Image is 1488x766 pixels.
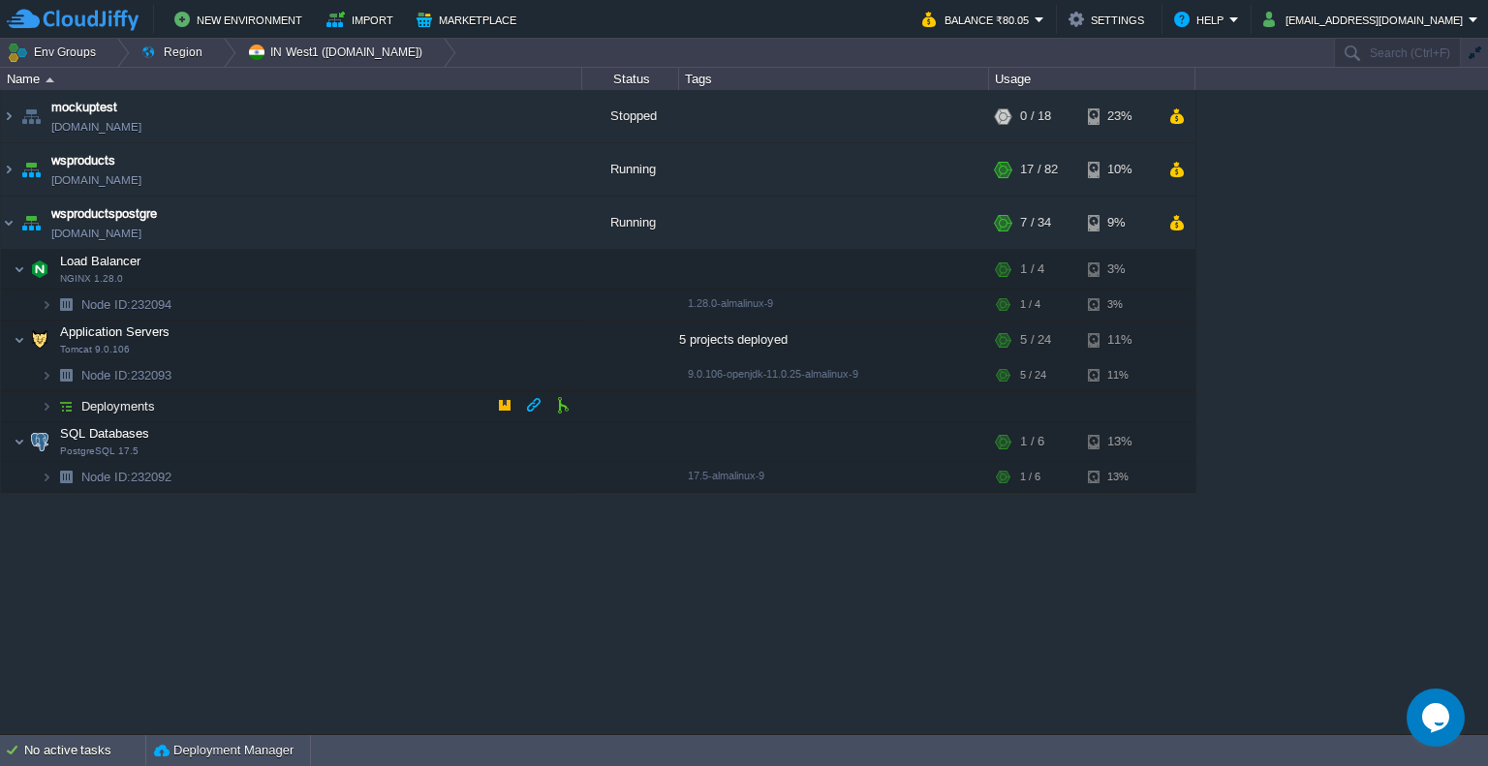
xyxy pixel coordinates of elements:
a: [DOMAIN_NAME] [51,224,141,243]
iframe: chat widget [1407,689,1469,747]
a: Node ID:232093 [79,367,174,383]
button: Settings [1069,8,1150,31]
span: Node ID: [81,470,131,484]
img: CloudJiffy [7,8,139,32]
img: AMDAwAAAACH5BAEAAAAALAAAAAABAAEAAAICRAEAOw== [52,290,79,320]
img: AMDAwAAAACH5BAEAAAAALAAAAAABAAEAAAICRAEAOw== [17,197,45,249]
div: 1 / 4 [1020,290,1040,320]
img: AMDAwAAAACH5BAEAAAAALAAAAAABAAEAAAICRAEAOw== [41,360,52,390]
img: AMDAwAAAACH5BAEAAAAALAAAAAABAAEAAAICRAEAOw== [17,90,45,142]
a: Node ID:232094 [79,296,174,313]
button: [EMAIL_ADDRESS][DOMAIN_NAME] [1263,8,1469,31]
span: Load Balancer [58,253,143,269]
img: AMDAwAAAACH5BAEAAAAALAAAAAABAAEAAAICRAEAOw== [17,143,45,196]
div: 3% [1088,290,1151,320]
div: 11% [1088,321,1151,359]
span: NGINX 1.28.0 [60,273,123,285]
span: PostgreSQL 17.5 [60,445,139,457]
div: 11% [1088,360,1151,390]
button: Env Groups [7,39,103,66]
button: Import [326,8,399,31]
div: 3% [1088,250,1151,289]
span: Node ID: [81,368,131,383]
span: 17.5-almalinux-9 [688,470,764,481]
img: AMDAwAAAACH5BAEAAAAALAAAAAABAAEAAAICRAEAOw== [46,77,54,82]
span: 232093 [79,367,174,383]
div: 1 / 6 [1020,462,1040,492]
a: wsproducts [51,151,115,170]
img: AMDAwAAAACH5BAEAAAAALAAAAAABAAEAAAICRAEAOw== [52,462,79,492]
div: 5 / 24 [1020,321,1051,359]
div: Tags [680,68,988,90]
div: 23% [1088,90,1151,142]
div: 13% [1088,422,1151,461]
a: [DOMAIN_NAME] [51,170,141,190]
a: [DOMAIN_NAME] [51,117,141,137]
button: Balance ₹80.05 [922,8,1035,31]
a: mockuptest [51,98,117,117]
img: AMDAwAAAACH5BAEAAAAALAAAAAABAAEAAAICRAEAOw== [14,250,25,289]
button: Marketplace [417,8,522,31]
span: 1.28.0-almalinux-9 [688,297,773,309]
img: AMDAwAAAACH5BAEAAAAALAAAAAABAAEAAAICRAEAOw== [1,90,16,142]
div: 9% [1088,197,1151,249]
div: Name [2,68,581,90]
div: No active tasks [24,735,145,766]
img: AMDAwAAAACH5BAEAAAAALAAAAAABAAEAAAICRAEAOw== [1,197,16,249]
div: 13% [1088,462,1151,492]
div: 5 / 24 [1020,360,1046,390]
img: AMDAwAAAACH5BAEAAAAALAAAAAABAAEAAAICRAEAOw== [52,391,79,421]
img: AMDAwAAAACH5BAEAAAAALAAAAAABAAEAAAICRAEAOw== [14,422,25,461]
a: SQL DatabasesPostgreSQL 17.5 [58,426,152,441]
img: AMDAwAAAACH5BAEAAAAALAAAAAABAAEAAAICRAEAOw== [1,143,16,196]
span: 9.0.106-openjdk-11.0.25-almalinux-9 [688,368,858,380]
img: AMDAwAAAACH5BAEAAAAALAAAAAABAAEAAAICRAEAOw== [41,462,52,492]
img: AMDAwAAAACH5BAEAAAAALAAAAAABAAEAAAICRAEAOw== [41,290,52,320]
a: Load BalancerNGINX 1.28.0 [58,254,143,268]
div: 1 / 6 [1020,422,1044,461]
div: Running [582,143,679,196]
div: 1 / 4 [1020,250,1044,289]
button: IN West1 ([DOMAIN_NAME]) [247,39,429,66]
div: Stopped [582,90,679,142]
div: Usage [990,68,1194,90]
div: Status [583,68,678,90]
a: Node ID:232092 [79,469,174,485]
img: AMDAwAAAACH5BAEAAAAALAAAAAABAAEAAAICRAEAOw== [52,360,79,390]
button: Deployment Manager [154,741,294,760]
a: Deployments [79,398,158,414]
div: 10% [1088,143,1151,196]
img: AMDAwAAAACH5BAEAAAAALAAAAAABAAEAAAICRAEAOw== [41,391,52,421]
img: AMDAwAAAACH5BAEAAAAALAAAAAABAAEAAAICRAEAOw== [26,250,53,289]
span: 232092 [79,469,174,485]
div: 5 projects deployed [679,321,989,359]
span: Node ID: [81,297,131,312]
img: AMDAwAAAACH5BAEAAAAALAAAAAABAAEAAAICRAEAOw== [26,321,53,359]
button: Region [140,39,209,66]
span: Application Servers [58,323,172,340]
img: AMDAwAAAACH5BAEAAAAALAAAAAABAAEAAAICRAEAOw== [14,321,25,359]
button: New Environment [174,8,308,31]
div: 7 / 34 [1020,197,1051,249]
div: 0 / 18 [1020,90,1051,142]
div: 17 / 82 [1020,143,1058,196]
img: AMDAwAAAACH5BAEAAAAALAAAAAABAAEAAAICRAEAOw== [26,422,53,461]
span: 232094 [79,296,174,313]
div: Running [582,197,679,249]
a: wsproductspostgre [51,204,157,224]
span: SQL Databases [58,425,152,442]
span: Tomcat 9.0.106 [60,344,130,355]
button: Help [1174,8,1229,31]
a: Application ServersTomcat 9.0.106 [58,324,172,339]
